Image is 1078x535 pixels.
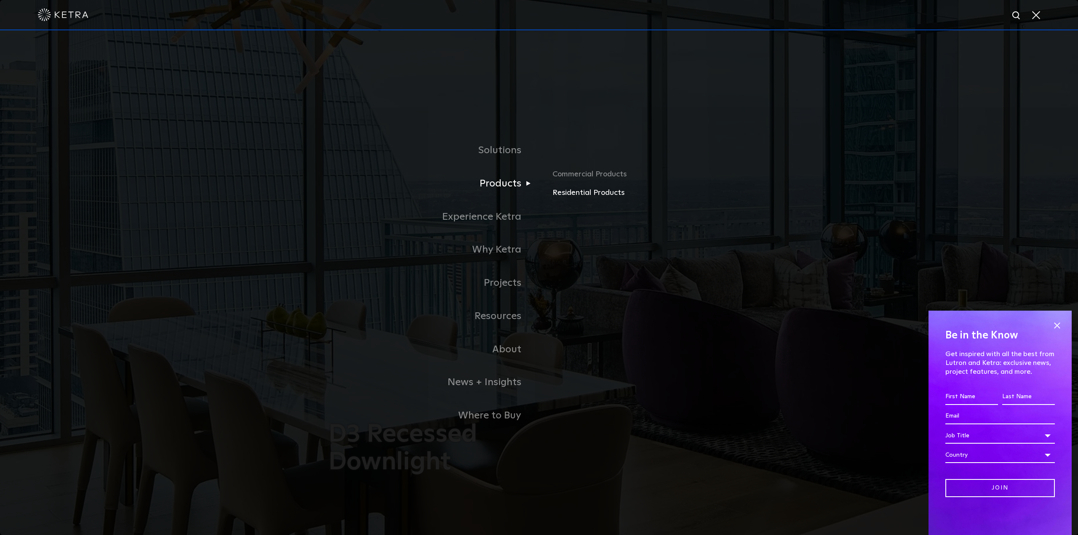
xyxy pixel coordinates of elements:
a: Commercial Products [552,168,750,187]
a: Resources [328,300,539,333]
p: Get inspired with all the best from Lutron and Ketra: exclusive news, project features, and more. [945,350,1055,376]
a: Where to Buy [328,399,539,432]
a: Why Ketra [328,233,539,266]
img: ketra-logo-2019-white [38,8,88,21]
input: Last Name [1002,389,1055,405]
input: Join [945,479,1055,497]
a: News + Insights [328,366,539,399]
input: Email [945,408,1055,424]
a: Residential Products [552,187,750,199]
div: Job Title [945,428,1055,444]
div: Country [945,447,1055,463]
img: search icon [1011,11,1022,21]
a: Experience Ketra [328,200,539,234]
div: Navigation Menu [328,134,750,432]
a: Projects [328,266,539,300]
a: Solutions [328,134,539,167]
a: Products [328,167,539,200]
h4: Be in the Know [945,327,1055,343]
input: First Name [945,389,998,405]
a: About [328,333,539,366]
